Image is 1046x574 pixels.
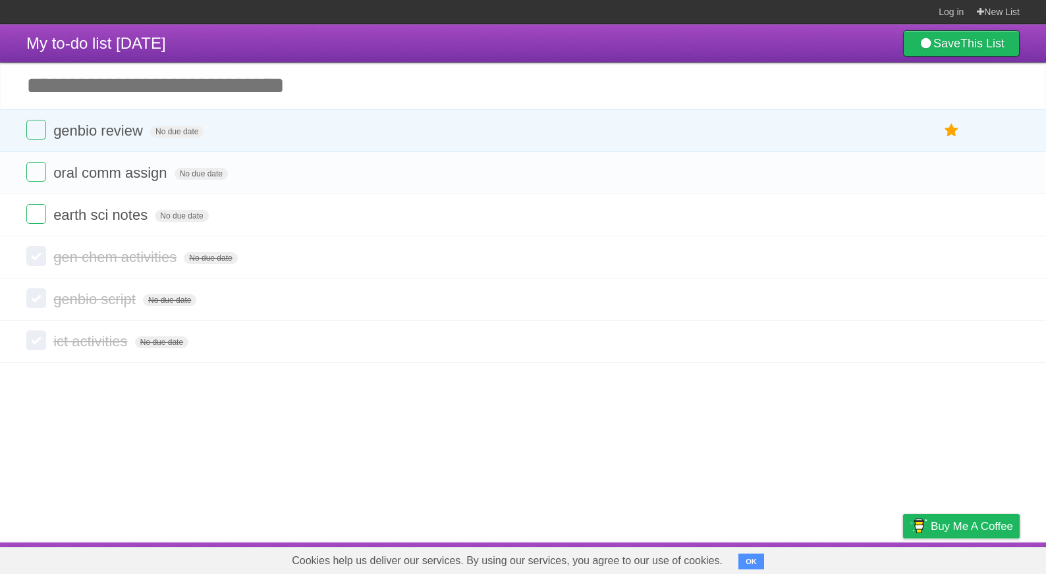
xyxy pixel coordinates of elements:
[939,120,964,142] label: Star task
[175,168,228,180] span: No due date
[135,336,188,348] span: No due date
[26,246,46,266] label: Done
[771,546,825,571] a: Developers
[143,294,196,306] span: No due date
[26,330,46,350] label: Done
[53,165,170,181] span: oral comm assign
[26,34,166,52] span: My to-do list [DATE]
[886,546,920,571] a: Privacy
[841,546,870,571] a: Terms
[26,204,46,224] label: Done
[26,120,46,140] label: Done
[903,514,1020,538] a: Buy me a coffee
[53,291,139,307] span: genbio script
[155,210,208,222] span: No due date
[937,546,1020,571] a: Suggest a feature
[738,554,764,569] button: OK
[26,288,46,308] label: Done
[910,515,927,537] img: Buy me a coffee
[931,515,1013,538] span: Buy me a coffee
[279,548,736,574] span: Cookies help us deliver our services. By using our services, you agree to our use of cookies.
[53,207,151,223] span: earth sci notes
[53,333,130,350] span: ict activities
[184,252,237,264] span: No due date
[53,249,180,265] span: gen chem activities
[728,546,756,571] a: About
[53,122,146,139] span: genbio review
[26,162,46,182] label: Done
[960,37,1005,50] b: This List
[903,30,1020,57] a: SaveThis List
[150,126,204,138] span: No due date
